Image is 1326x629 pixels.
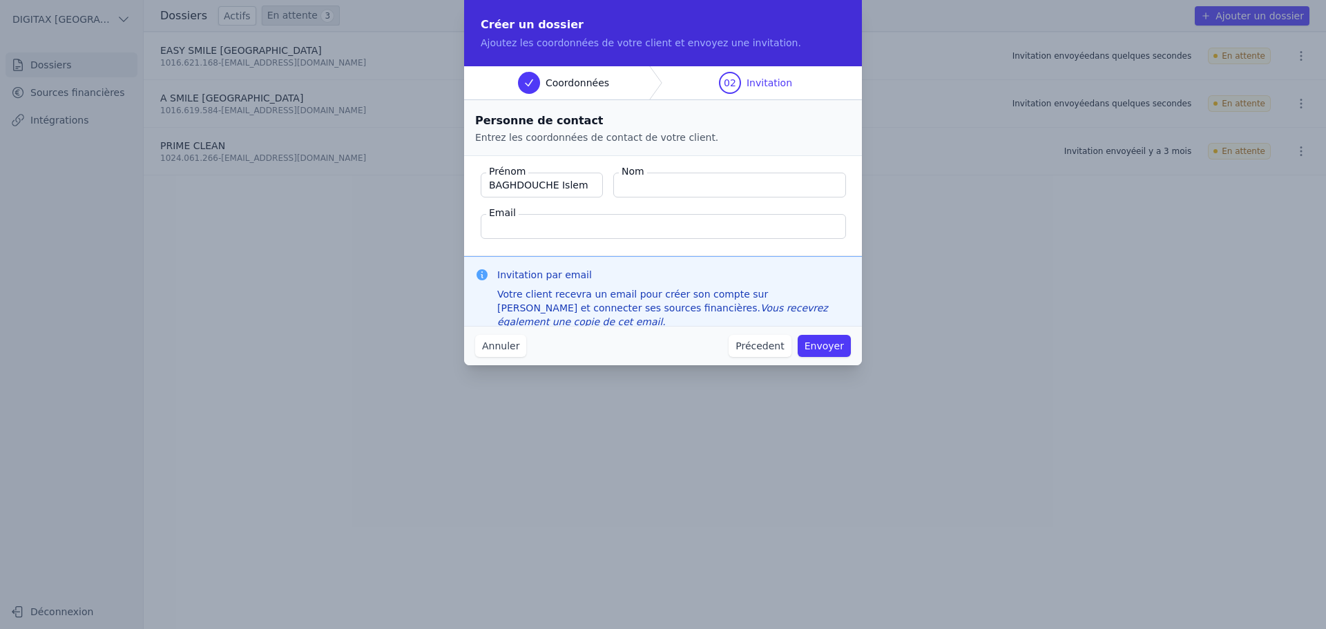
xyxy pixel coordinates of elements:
[486,206,519,220] label: Email
[464,66,862,100] nav: Progress
[546,76,609,90] span: Coordonnées
[497,287,851,329] div: Votre client recevra un email pour créer son compte sur [PERSON_NAME] et connecter ses sources fi...
[724,76,736,90] span: 02
[475,335,526,357] button: Annuler
[729,335,791,357] button: Précedent
[486,164,528,178] label: Prénom
[475,111,851,130] h2: Personne de contact
[497,302,828,327] em: Vous recevrez également une copie de cet email.
[481,17,845,33] h2: Créer un dossier
[619,164,647,178] label: Nom
[747,76,792,90] span: Invitation
[475,130,851,144] p: Entrez les coordonnées de contact de votre client.
[481,36,845,50] p: Ajoutez les coordonnées de votre client et envoyez une invitation.
[497,268,851,282] h3: Invitation par email
[798,335,851,357] button: Envoyer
